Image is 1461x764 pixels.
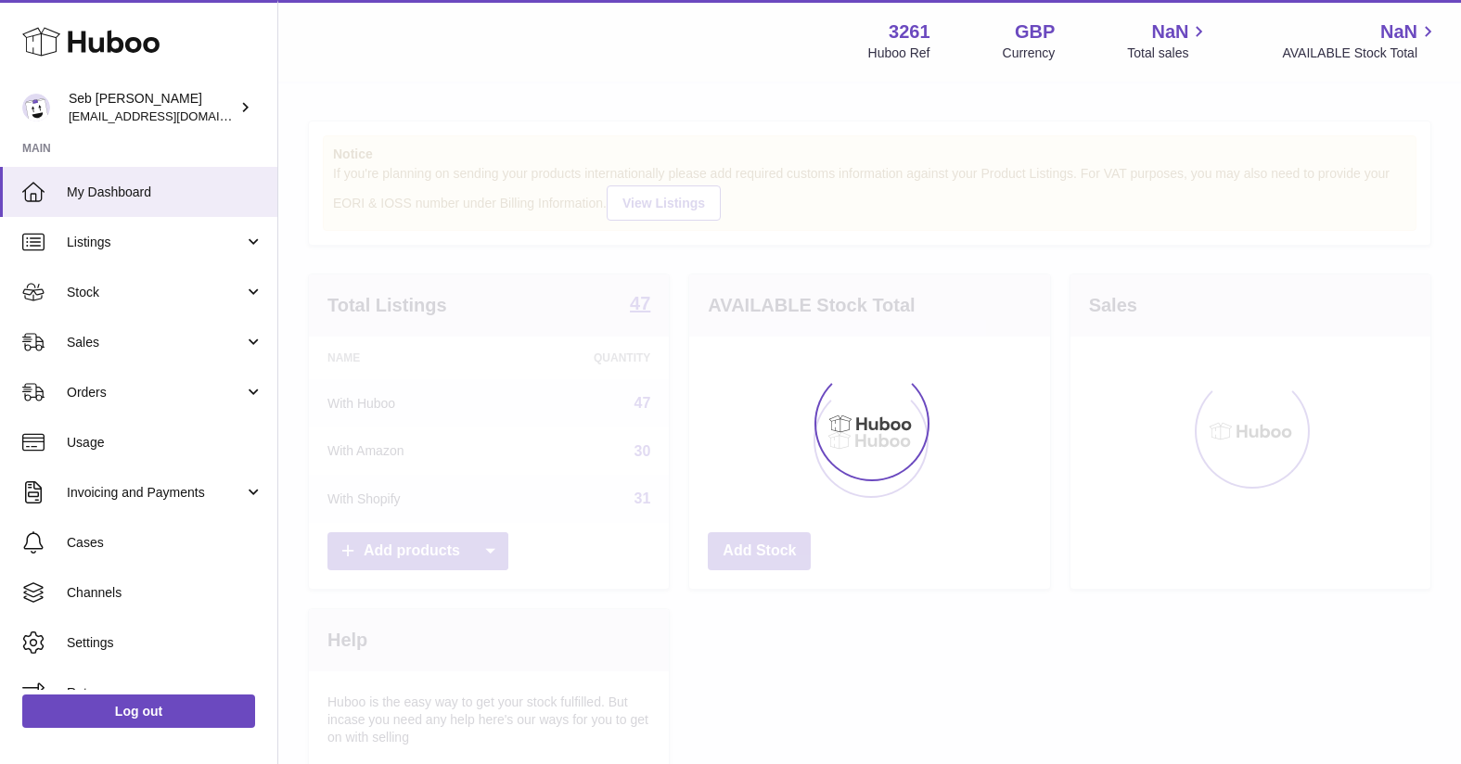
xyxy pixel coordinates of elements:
[67,284,244,301] span: Stock
[67,184,263,201] span: My Dashboard
[889,19,930,45] strong: 3261
[69,108,273,123] span: [EMAIL_ADDRESS][DOMAIN_NAME]
[67,684,263,702] span: Returns
[868,45,930,62] div: Huboo Ref
[1151,19,1188,45] span: NaN
[67,334,244,351] span: Sales
[67,384,244,401] span: Orders
[67,484,244,502] span: Invoicing and Payments
[67,434,263,452] span: Usage
[67,534,263,552] span: Cases
[22,694,255,728] a: Log out
[1003,45,1056,62] div: Currency
[1015,19,1055,45] strong: GBP
[1127,45,1210,62] span: Total sales
[1127,19,1210,62] a: NaN Total sales
[22,94,50,121] img: ecom@bravefoods.co.uk
[1282,45,1439,62] span: AVAILABLE Stock Total
[1380,19,1417,45] span: NaN
[1282,19,1439,62] a: NaN AVAILABLE Stock Total
[67,584,263,602] span: Channels
[67,234,244,251] span: Listings
[67,634,263,652] span: Settings
[69,90,236,125] div: Seb [PERSON_NAME]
